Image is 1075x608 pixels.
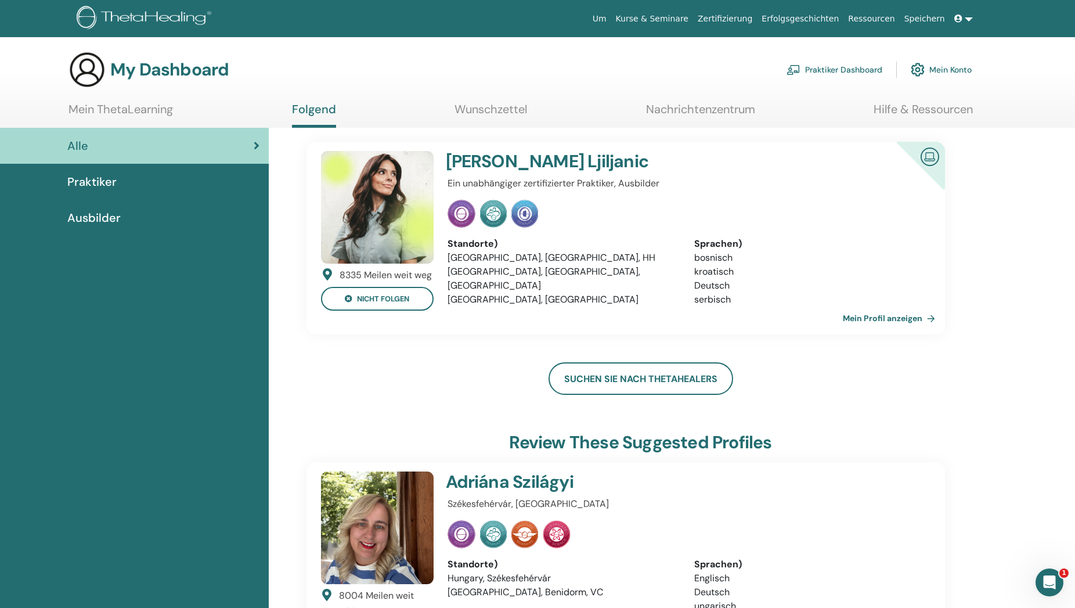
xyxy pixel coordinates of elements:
[787,64,800,75] img: chalkboard-teacher.svg
[549,362,733,395] a: Suchen Sie nach ThetaHealers
[694,251,924,265] li: bosnisch
[843,8,899,30] a: Ressourcen
[1036,569,1063,596] iframe: Intercom live chat
[448,585,677,599] li: [GEOGRAPHIC_DATA], Benidorm, VC
[448,571,677,585] li: Hungary, Székesfehérvár
[77,6,215,32] img: logo.png
[448,497,924,511] p: Székesfehérvár, [GEOGRAPHIC_DATA]
[1059,569,1069,578] span: 1
[448,265,677,293] li: [GEOGRAPHIC_DATA], [GEOGRAPHIC_DATA], [GEOGRAPHIC_DATA]
[340,268,432,282] div: 8335 Meilen weit weg
[67,209,121,226] span: Ausbilder
[694,585,924,599] li: Deutsch
[916,143,944,169] img: Zertifizierter Online -Ausbilder
[757,8,843,30] a: Erfolgsgeschichten
[321,472,434,584] img: default.jpg
[454,102,527,125] a: Wunschzettel
[588,8,611,30] a: Um
[110,59,229,80] h3: My Dashboard
[646,102,755,125] a: Nachrichtenzentrum
[68,51,106,88] img: generic-user-icon.jpg
[446,472,843,492] h4: Adriána Szilágyi
[843,307,940,330] a: Mein Profil anzeigen
[694,571,924,585] li: Englisch
[448,237,677,251] div: Standorte)
[694,557,924,571] div: Sprachen)
[321,287,434,311] button: nicht folgen
[448,293,677,307] li: [GEOGRAPHIC_DATA], [GEOGRAPHIC_DATA]
[292,102,336,128] a: Folgend
[911,57,972,82] a: Mein Konto
[68,102,173,125] a: Mein ThetaLearning
[694,279,924,293] li: Deutsch
[67,173,117,190] span: Praktiker
[694,293,924,307] li: serbisch
[509,432,771,453] h3: Review these suggested profiles
[787,57,882,82] a: Praktiker Dashboard
[874,102,973,125] a: Hilfe & Ressourcen
[911,60,925,80] img: cog.svg
[448,557,677,571] div: Standorte)
[878,142,944,208] div: Zertifizierter Online -Ausbilder
[611,8,693,30] a: Kurse & Seminare
[448,251,677,265] li: [GEOGRAPHIC_DATA], [GEOGRAPHIC_DATA], HH
[693,8,757,30] a: Zertifizierung
[446,151,843,172] h4: [PERSON_NAME] Ljiljanic
[448,177,924,190] p: Ein unabhängiger zertifizierter Praktiker, Ausbilder
[694,237,924,251] div: Sprachen)
[694,265,924,279] li: kroatisch
[67,137,88,154] span: Alle
[321,151,434,264] img: default.jpg
[900,8,950,30] a: Speichern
